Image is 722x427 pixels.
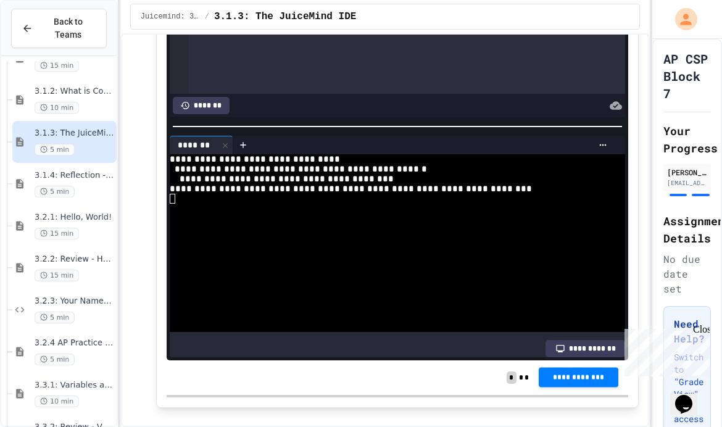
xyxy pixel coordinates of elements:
span: 3.1.2: What is Code? [35,86,114,97]
span: 3.2.4 AP Practice - the DISPLAY Procedure [35,338,114,349]
span: 5 min [35,312,75,323]
span: 5 min [35,186,75,197]
span: Back to Teams [40,15,96,41]
span: Juicemind: 3.1.1-3.4.4 [141,12,200,22]
span: 3.1.4: Reflection - Evolving Technology [35,170,114,181]
span: 15 min [35,228,79,239]
span: 15 min [35,270,79,281]
h1: AP CSP Block 7 [663,50,711,102]
div: [PERSON_NAME] [667,167,707,178]
div: Chat with us now!Close [5,5,85,78]
iframe: chat widget [670,378,710,415]
span: / [205,12,209,22]
span: 3.1.3: The JuiceMind IDE [35,128,114,139]
div: My Account [662,5,700,33]
span: 15 min [35,60,79,72]
span: 3.2.2: Review - Hello, World! [35,254,114,265]
span: 5 min [35,354,75,365]
span: 3.1.3: The JuiceMind IDE [214,9,356,24]
span: 3.2.3: Your Name and Favorite Movie [35,296,114,307]
button: Back to Teams [11,9,107,48]
span: 10 min [35,396,79,407]
div: [EMAIL_ADDRESS][DOMAIN_NAME] [667,178,707,188]
span: 3.2.1: Hello, World! [35,212,114,223]
span: 10 min [35,102,79,114]
span: 3.3.1: Variables and Data Types [35,380,114,391]
h2: Assignment Details [663,212,711,247]
div: No due date set [663,252,711,296]
span: 5 min [35,144,75,155]
h2: Your Progress [663,122,711,157]
iframe: chat widget [620,324,710,376]
h3: Need Help? [674,317,700,346]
